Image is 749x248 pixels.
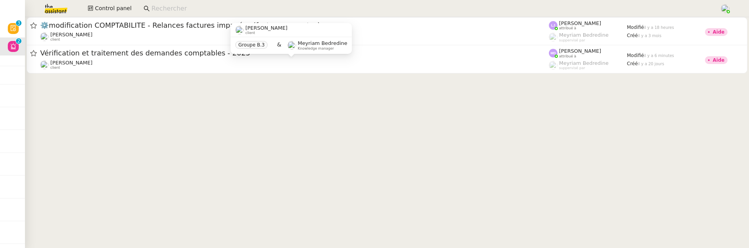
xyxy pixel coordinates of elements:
[16,20,21,26] nz-badge-sup: 3
[549,20,627,30] app-user-label: attribué à
[549,60,627,70] app-user-label: suppervisé par
[245,25,288,31] span: [PERSON_NAME]
[549,32,627,42] app-user-label: suppervisé par
[627,61,638,66] span: Créé
[644,54,674,58] span: il y a 6 minutes
[17,38,20,45] p: 2
[50,32,92,37] span: [PERSON_NAME]
[549,21,557,30] img: svg
[40,61,49,69] img: users%2FoU9mdHte1obU4mgbfL3mcCoP1F12%2Favatar%2F1be82a40-f611-465c-b415-bc30ec7e3527
[288,40,347,50] app-user-label: Knowledge manager
[627,25,644,30] span: Modifié
[627,53,644,58] span: Modifié
[40,22,549,29] span: ⚙️modification COMPTABILITE - Relances factures impayées (factures ouvertes)
[40,32,49,41] img: users%2Fa6PbEmLwvGXylUqKytRPpDpAx153%2Favatar%2Ffanny.png
[95,4,131,13] span: Control panel
[288,41,296,50] img: users%2FaellJyylmXSg4jqeVbanehhyYJm1%2Favatar%2Fprofile-pic%20(4).png
[40,50,549,57] span: Vérification et traitement des demandes comptables - 2025
[559,20,601,26] span: [PERSON_NAME]
[549,61,557,70] img: users%2FaellJyylmXSg4jqeVbanehhyYJm1%2Favatar%2Fprofile-pic%20(4).png
[50,60,92,66] span: [PERSON_NAME]
[40,32,549,42] app-user-detailed-label: client
[298,46,334,51] span: Knowledge manager
[721,4,729,13] img: users%2FoFdbodQ3TgNoWt9kP3GXAs5oaCq1%2Favatar%2Fprofile-pic.png
[638,62,664,66] span: il y a 20 jours
[50,66,60,70] span: client
[50,37,60,42] span: client
[559,32,609,38] span: Meyriam Bedredine
[298,40,347,46] span: Meyriam Bedredine
[713,58,724,62] div: Aide
[559,60,609,66] span: Meyriam Bedredine
[549,48,627,58] app-user-label: attribué à
[235,26,244,34] img: users%2FoU9mdHte1obU4mgbfL3mcCoP1F12%2Favatar%2F1be82a40-f611-465c-b415-bc30ec7e3527
[16,38,21,44] nz-badge-sup: 2
[151,4,712,14] input: Rechercher
[245,31,255,35] span: client
[559,54,576,59] span: attribué à
[83,3,136,14] button: Control panel
[627,33,638,38] span: Créé
[17,20,20,27] p: 3
[559,66,585,70] span: suppervisé par
[277,40,281,50] span: &
[549,49,557,57] img: svg
[559,26,576,30] span: attribué à
[40,60,549,70] app-user-detailed-label: client
[638,34,662,38] span: il y a 3 mois
[549,33,557,41] img: users%2FaellJyylmXSg4jqeVbanehhyYJm1%2Favatar%2Fprofile-pic%20(4).png
[559,48,601,54] span: [PERSON_NAME]
[713,30,724,34] div: Aide
[644,25,674,30] span: il y a 18 heures
[235,41,268,49] nz-tag: Groupe B.3
[559,38,585,43] span: suppervisé par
